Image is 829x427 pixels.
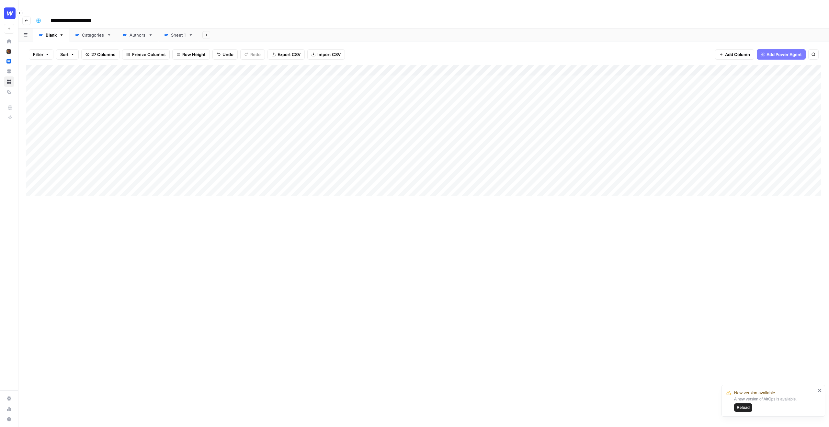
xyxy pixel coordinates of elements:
[222,51,233,58] span: Undo
[6,49,11,54] img: x9pvq66k5d6af0jwfjov4in6h5zj
[91,51,115,58] span: 27 Columns
[818,388,822,393] button: close
[734,396,816,412] div: A new version of AirOps is available.
[250,51,261,58] span: Redo
[734,390,775,396] span: New version available
[240,49,265,60] button: Redo
[172,49,210,60] button: Row Height
[4,5,14,21] button: Workspace: Webflow
[4,87,14,97] a: Flightpath
[60,51,69,58] span: Sort
[4,66,14,76] a: Your Data
[117,29,158,41] a: Authors
[267,49,305,60] button: Export CSV
[29,49,53,60] button: Filter
[171,32,186,38] div: Sheet 1
[182,51,206,58] span: Row Height
[4,76,14,87] a: Browse
[4,393,14,404] a: Settings
[122,49,170,60] button: Freeze Columns
[757,49,806,60] button: Add Power Agent
[737,405,750,410] span: Reload
[82,32,104,38] div: Categories
[4,404,14,414] a: Usage
[4,7,16,19] img: Webflow Logo
[767,51,802,58] span: Add Power Agent
[278,51,301,58] span: Export CSV
[715,49,754,60] button: Add Column
[33,29,69,41] a: Blank
[6,59,11,63] img: a1pu3e9a4sjoov2n4mw66knzy8l8
[130,32,146,38] div: Authors
[317,51,341,58] span: Import CSV
[132,51,165,58] span: Freeze Columns
[307,49,345,60] button: Import CSV
[33,51,43,58] span: Filter
[46,32,57,38] div: Blank
[212,49,238,60] button: Undo
[4,36,14,47] a: Home
[81,49,119,60] button: 27 Columns
[725,51,750,58] span: Add Column
[56,49,79,60] button: Sort
[734,403,752,412] button: Reload
[4,414,14,424] button: Help + Support
[158,29,199,41] a: Sheet 1
[69,29,117,41] a: Categories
